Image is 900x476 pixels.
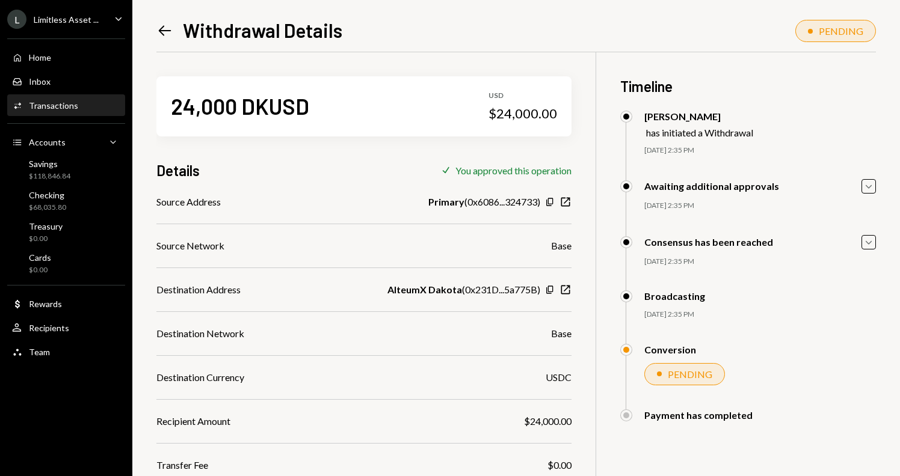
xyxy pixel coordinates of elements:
div: Source Network [156,239,224,253]
a: Recipients [7,317,125,338]
div: has initiated a Withdrawal [646,127,753,138]
div: Transfer Fee [156,458,208,472]
div: Treasury [29,221,63,231]
div: $0.00 [29,234,63,244]
div: Rewards [29,299,62,309]
a: Accounts [7,131,125,153]
div: Destination Currency [156,370,244,385]
div: USDC [546,370,572,385]
div: $118,846.84 [29,171,70,182]
div: Conversion [644,344,696,355]
div: Team [29,347,50,357]
div: Recipient Amount [156,414,230,429]
div: [PERSON_NAME] [644,111,753,122]
a: Rewards [7,293,125,314]
div: Broadcasting [644,290,705,302]
div: $0.00 [29,265,51,275]
div: PENDING [668,368,712,380]
a: Checking$68,035.80 [7,186,125,215]
div: Transactions [29,100,78,111]
div: $0.00 [547,458,572,472]
a: Home [7,46,125,68]
a: Savings$118,846.84 [7,155,125,184]
div: Payment has completed [644,409,753,421]
div: Awaiting additional approvals [644,180,779,192]
div: [DATE] 2:35 PM [644,145,876,156]
div: Base [551,239,572,253]
div: [DATE] 2:35 PM [644,201,876,211]
a: Treasury$0.00 [7,218,125,246]
div: Accounts [29,137,66,147]
div: Home [29,52,51,63]
h1: Withdrawal Details [183,18,342,42]
div: Destination Network [156,326,244,341]
div: [DATE] 2:35 PM [644,310,876,320]
a: Transactions [7,94,125,116]
div: Checking [29,190,66,200]
div: Limitless Asset ... [34,14,99,25]
div: USD [489,91,557,101]
a: Cards$0.00 [7,249,125,278]
div: Source Address [156,195,221,209]
div: You approved this operation [455,165,572,176]
div: Consensus has been reached [644,236,773,248]
div: ( 0x6086...324733 ) [428,195,540,209]
div: Base [551,326,572,341]
div: PENDING [819,25,863,37]
div: $24,000.00 [489,105,557,122]
b: Primary [428,195,464,209]
div: $24,000.00 [524,414,572,429]
a: Inbox [7,70,125,92]
div: $68,035.80 [29,203,66,213]
div: L [7,10,26,29]
a: Team [7,341,125,362]
div: Destination Address [156,282,241,297]
div: Recipients [29,323,69,333]
h3: Timeline [620,76,876,96]
b: AlteumX Dakota [387,282,462,297]
div: 24,000 DKUSD [171,93,309,120]
h3: Details [156,160,200,180]
div: Cards [29,252,51,263]
div: Savings [29,159,70,169]
div: ( 0x231D...5a775B ) [387,282,540,297]
div: [DATE] 2:35 PM [644,257,876,267]
div: Inbox [29,76,51,87]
